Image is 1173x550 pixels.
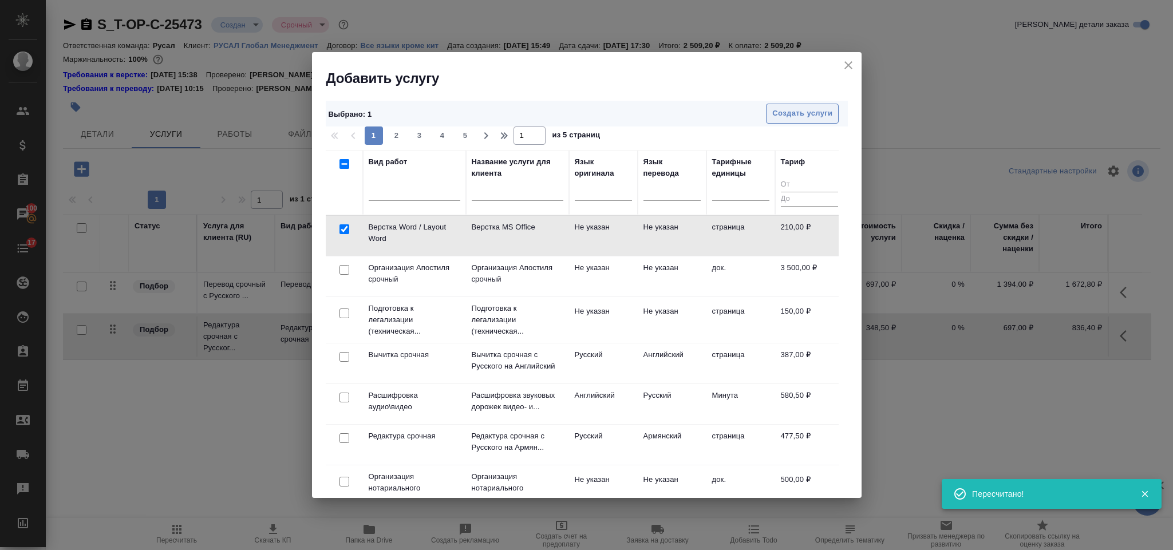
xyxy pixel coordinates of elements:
[569,256,638,296] td: Не указан
[569,216,638,256] td: Не указан
[472,430,563,453] p: Редактура срочная с Русского на Армян...
[326,69,862,88] h2: Добавить услугу
[775,343,844,383] td: 387,00 ₽
[575,156,632,179] div: Язык оригинала
[472,156,563,179] div: Название услуги для клиента
[369,390,460,413] p: Расшифровка аудио\видео
[472,349,563,372] p: Вычитка срочная с Русского на Английский
[638,468,706,508] td: Не указан
[712,156,769,179] div: Тарифные единицы
[775,216,844,256] td: 210,00 ₽
[569,343,638,383] td: Русский
[706,300,775,340] td: страница
[472,303,563,337] p: Подготовка к легализации (техническая...
[775,425,844,465] td: 477,50 ₽
[388,126,406,145] button: 2
[638,425,706,465] td: Армянский
[369,156,408,168] div: Вид работ
[569,300,638,340] td: Не указан
[781,192,838,206] input: До
[329,110,372,118] span: Выбрано : 1
[638,384,706,424] td: Русский
[766,104,839,124] button: Создать услуги
[706,256,775,296] td: док.
[638,216,706,256] td: Не указан
[569,384,638,424] td: Английский
[369,262,460,285] p: Организация Апостиля срочный
[638,256,706,296] td: Не указан
[775,300,844,340] td: 150,00 ₽
[638,343,706,383] td: Английский
[410,126,429,145] button: 3
[369,349,460,361] p: Вычитка срочная
[775,384,844,424] td: 580,50 ₽
[369,430,460,442] p: Редактура срочная
[569,425,638,465] td: Русский
[643,156,701,179] div: Язык перевода
[388,130,406,141] span: 2
[638,300,706,340] td: Не указан
[456,130,475,141] span: 5
[369,303,460,337] p: Подготовка к легализации (техническая...
[706,425,775,465] td: страница
[781,178,838,192] input: От
[781,156,805,168] div: Тариф
[410,130,429,141] span: 3
[706,468,775,508] td: док.
[472,390,563,413] p: Расшифровка звуковых дорожек видео- и...
[775,468,844,508] td: 500,00 ₽
[1133,489,1156,499] button: Закрыть
[552,128,601,145] span: из 5 страниц
[840,57,857,74] button: close
[472,471,563,505] p: Организация нотариального удостоверен...
[472,262,563,285] p: Организация Апостиля срочный
[569,468,638,508] td: Не указан
[775,256,844,296] td: 3 500,00 ₽
[772,107,832,120] span: Создать услуги
[369,471,460,505] p: Организация нотариального удостоверен...
[369,221,460,244] p: Верстка Word / Layout Word
[706,343,775,383] td: страница
[706,384,775,424] td: Минута
[972,488,1123,500] div: Пересчитано!
[706,216,775,256] td: страница
[456,126,475,145] button: 5
[472,221,563,233] p: Верстка MS Office
[433,130,452,141] span: 4
[433,126,452,145] button: 4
